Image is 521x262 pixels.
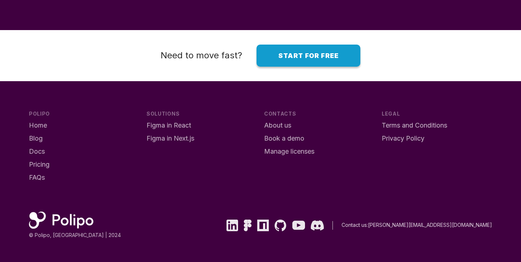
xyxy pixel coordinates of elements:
span: Book a demo [264,134,304,142]
span: Privacy Policy [382,134,424,142]
a: Home [29,120,139,130]
span: Pricing [29,161,50,168]
a: npm [257,220,269,231]
a: Figma in React [147,120,257,130]
span: Blog [29,134,43,142]
a: Figma [244,220,251,231]
span: Start for free [278,52,339,59]
a: Manage licenses [264,146,374,157]
span: Legal [382,111,400,117]
a: Privacy Policy [382,133,492,144]
span: Docs [29,147,45,155]
a: Start for free [257,45,360,67]
a: Contact us: [342,222,368,228]
a: About us [264,120,374,130]
span: FAQs [29,174,45,181]
a: Pricing [29,159,139,170]
a: Terms and Conditions [382,120,492,130]
a: Book a demo [264,133,374,144]
a: Blog [29,133,139,144]
a: [PERSON_NAME][EMAIL_ADDRESS][DOMAIN_NAME] [368,222,492,228]
span: Home [29,121,47,129]
span: Figma in React [147,121,191,129]
span: Contacts [264,111,296,117]
a: GitHub [275,220,286,231]
span: Polipo [29,111,50,117]
a: Figma in Next.js [147,133,257,144]
a: LinkedIn [226,220,238,231]
a: YouTube [292,220,305,231]
span: Manage licenses [264,147,314,155]
span: © Polipo, [GEOGRAPHIC_DATA] | 2024 [29,232,121,238]
span: About us [264,121,291,129]
span: Need to move fast? [161,50,242,61]
span: Terms and Conditions [382,121,447,129]
a: Docs [29,146,139,157]
a: FAQs [29,172,139,183]
span: Solutions [147,111,179,117]
a: Discord [311,220,324,231]
span: Figma in Next.js [147,134,194,142]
